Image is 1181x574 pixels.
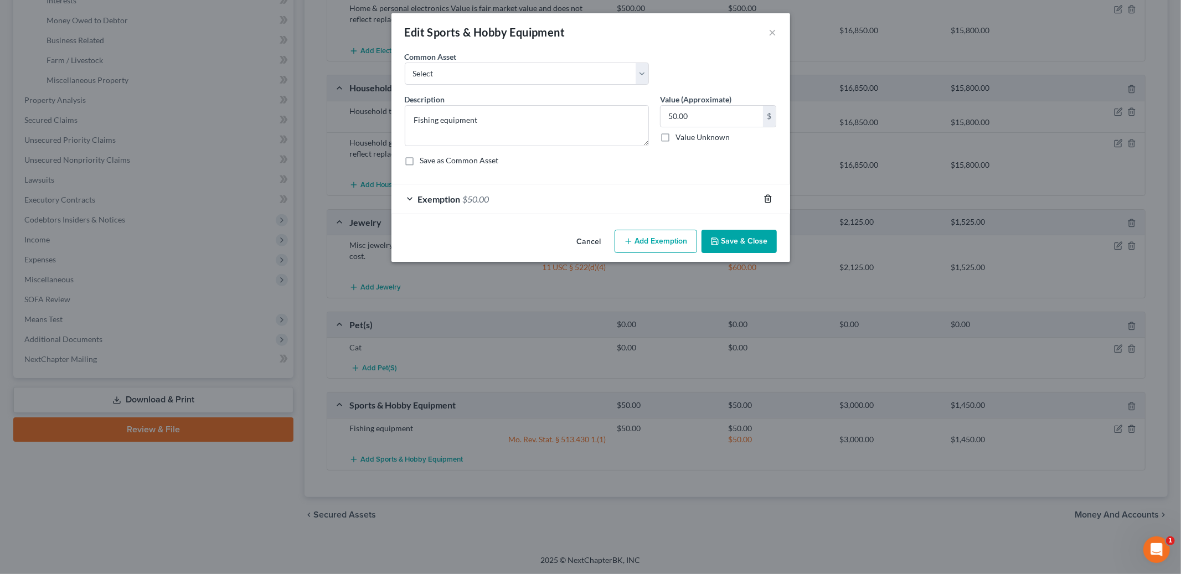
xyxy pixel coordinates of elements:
[405,95,445,104] span: Description
[463,194,489,204] span: $50.00
[769,25,777,39] button: ×
[568,231,610,253] button: Cancel
[660,94,731,105] label: Value (Approximate)
[405,51,457,63] label: Common Asset
[418,194,461,204] span: Exemption
[661,106,763,127] input: 0.00
[615,230,697,253] button: Add Exemption
[405,24,565,40] div: Edit Sports & Hobby Equipment
[1143,536,1170,563] iframe: Intercom live chat
[702,230,777,253] button: Save & Close
[1166,536,1175,545] span: 1
[420,155,499,166] label: Save as Common Asset
[763,106,776,127] div: $
[675,132,730,143] label: Value Unknown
